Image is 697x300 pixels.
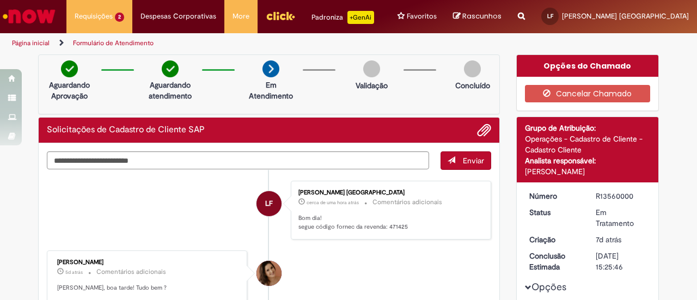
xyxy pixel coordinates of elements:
[441,151,491,170] button: Enviar
[75,11,113,22] span: Requisições
[115,13,124,22] span: 2
[525,85,651,102] button: Cancelar Chamado
[61,60,78,77] img: check-circle-green.png
[463,156,484,166] span: Enviar
[265,191,273,217] span: LF
[521,207,588,218] dt: Status
[596,250,646,272] div: [DATE] 15:25:46
[307,199,359,206] span: cerca de uma hora atrás
[356,80,388,91] p: Validação
[347,11,374,24] p: +GenAi
[8,33,456,53] ul: Trilhas de página
[65,269,83,275] time: 25/09/2025 15:05:39
[453,11,502,22] a: Rascunhos
[477,123,491,137] button: Adicionar anexos
[298,214,480,231] p: Bom dia! segue código fornec da revenda: 471425
[256,261,282,286] div: Emiliane Dias De Souza
[144,79,197,101] p: Aguardando atendimento
[140,11,216,22] span: Despesas Corporativas
[525,133,651,155] div: Operações - Cadastro de Cliente - Cadastro Cliente
[363,60,380,77] img: img-circle-grey.png
[521,191,588,201] dt: Número
[521,250,588,272] dt: Conclusão Estimada
[547,13,553,20] span: LF
[521,234,588,245] dt: Criação
[372,198,442,207] small: Comentários adicionais
[307,199,359,206] time: 30/09/2025 10:37:51
[311,11,374,24] div: Padroniza
[47,151,429,169] textarea: Digite sua mensagem aqui...
[12,39,50,47] a: Página inicial
[73,39,154,47] a: Formulário de Atendimento
[65,269,83,275] span: 5d atrás
[596,207,646,229] div: Em Tratamento
[462,11,502,21] span: Rascunhos
[96,267,166,277] small: Comentários adicionais
[244,79,297,101] p: Em Atendimento
[517,55,659,77] div: Opções do Chamado
[562,11,689,21] span: [PERSON_NAME] [GEOGRAPHIC_DATA]
[256,191,282,216] div: Larissa Dutra França
[47,125,205,135] h2: Solicitações de Cadastro de Cliente SAP Histórico de tíquete
[407,11,437,22] span: Favoritos
[233,11,249,22] span: More
[298,189,480,196] div: [PERSON_NAME] [GEOGRAPHIC_DATA]
[596,234,646,245] div: 23/09/2025 15:53:31
[464,60,481,77] img: img-circle-grey.png
[262,60,279,77] img: arrow-next.png
[162,60,179,77] img: check-circle-green.png
[525,166,651,177] div: [PERSON_NAME]
[455,80,490,91] p: Concluído
[596,235,621,244] span: 7d atrás
[525,155,651,166] div: Analista responsável:
[1,5,57,27] img: ServiceNow
[43,79,96,101] p: Aguardando Aprovação
[596,191,646,201] div: R13560000
[266,8,295,24] img: click_logo_yellow_360x200.png
[525,123,651,133] div: Grupo de Atribuição:
[57,259,239,266] div: [PERSON_NAME]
